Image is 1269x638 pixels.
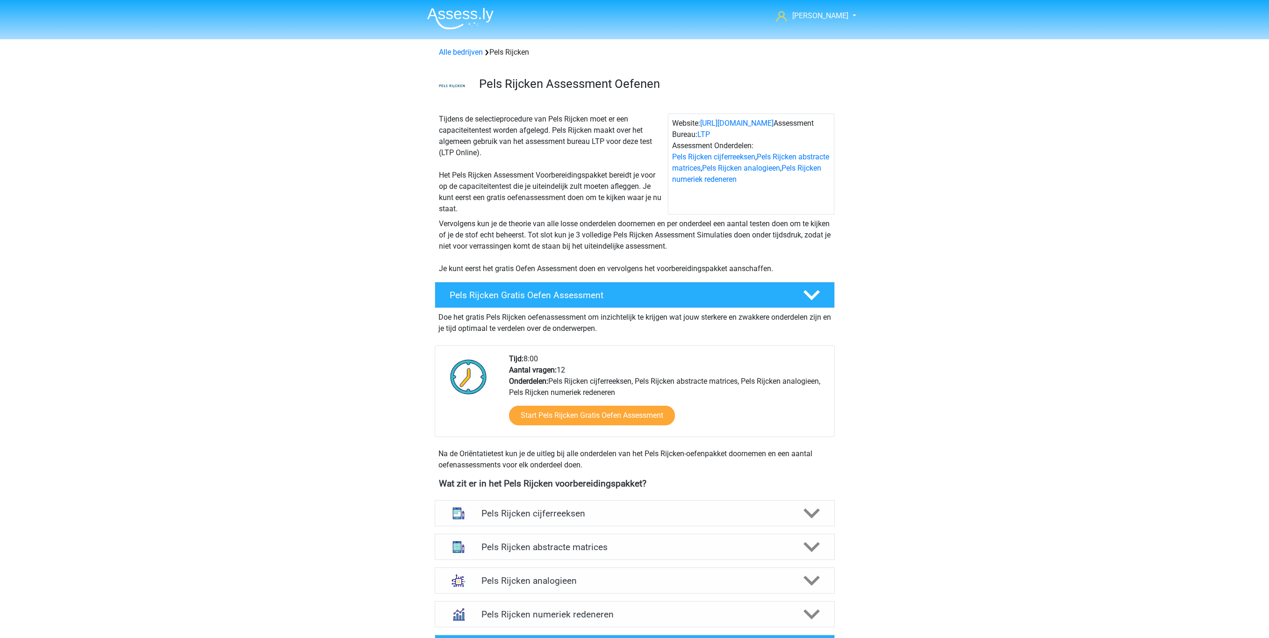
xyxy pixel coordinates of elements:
[697,130,710,139] a: LTP
[773,10,849,22] a: [PERSON_NAME]
[792,11,848,20] span: [PERSON_NAME]
[446,535,471,559] img: abstracte matrices
[700,119,774,128] a: [URL][DOMAIN_NAME]
[668,114,834,215] div: Website: Assessment Bureau: Assessment Onderdelen: , , ,
[431,567,839,594] a: analogieen Pels Rijcken analogieen
[431,601,839,627] a: numeriek redeneren Pels Rijcken numeriek redeneren
[481,508,788,519] h4: Pels Rijcken cijferreeksen
[446,602,471,626] img: numeriek redeneren
[435,448,835,471] div: Na de Oriëntatietest kun je de uitleg bij alle onderdelen van het Pels Rijcken-oefenpakket doorne...
[479,77,827,91] h3: Pels Rijcken Assessment Oefenen
[702,164,780,172] a: Pels Rijcken analogieen
[672,152,755,161] a: Pels Rijcken cijferreeksen
[439,48,483,57] a: Alle bedrijven
[446,568,471,593] img: analogieen
[450,290,788,301] h4: Pels Rijcken Gratis Oefen Assessment
[445,353,492,400] img: Klok
[427,7,494,29] img: Assessly
[435,114,668,215] div: Tijdens de selectieprocedure van Pels Rijcken moet er een capaciteitentest worden afgelegd. Pels ...
[481,609,788,620] h4: Pels Rijcken numeriek redeneren
[435,47,834,58] div: Pels Rijcken
[435,308,835,334] div: Doe het gratis Pels Rijcken oefenassessment om inzichtelijk te krijgen wat jouw sterkere en zwakk...
[481,575,788,586] h4: Pels Rijcken analogieen
[509,366,557,374] b: Aantal vragen:
[431,534,839,560] a: abstracte matrices Pels Rijcken abstracte matrices
[509,406,675,425] a: Start Pels Rijcken Gratis Oefen Assessment
[509,354,523,363] b: Tijd:
[481,542,788,552] h4: Pels Rijcken abstracte matrices
[446,501,471,525] img: cijferreeksen
[502,353,834,437] div: 8:00 12 Pels Rijcken cijferreeksen, Pels Rijcken abstracte matrices, Pels Rijcken analogieen, Pel...
[509,377,548,386] b: Onderdelen:
[431,282,839,308] a: Pels Rijcken Gratis Oefen Assessment
[435,218,834,274] div: Vervolgens kun je de theorie van alle losse onderdelen doornemen en per onderdeel een aantal test...
[439,478,831,489] h4: Wat zit er in het Pels Rijcken voorbereidingspakket?
[431,500,839,526] a: cijferreeksen Pels Rijcken cijferreeksen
